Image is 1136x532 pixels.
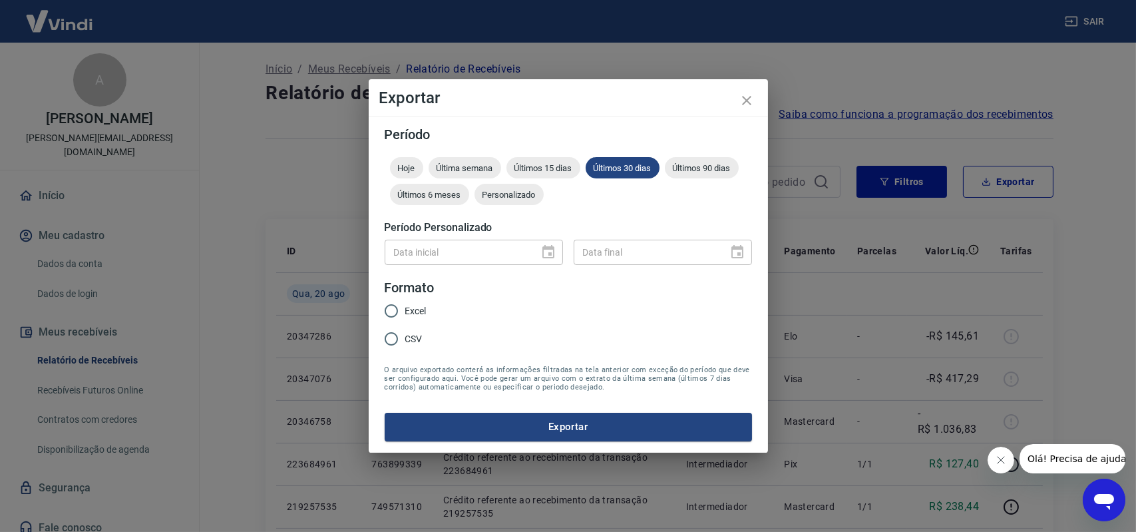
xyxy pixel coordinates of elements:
[988,447,1014,473] iframe: Fechar mensagem
[586,163,660,173] span: Últimos 30 dias
[574,240,719,264] input: DD/MM/YYYY
[665,157,739,178] div: Últimos 90 dias
[731,85,763,117] button: close
[385,278,435,298] legend: Formato
[390,163,423,173] span: Hoje
[390,190,469,200] span: Últimos 6 meses
[586,157,660,178] div: Últimos 30 dias
[474,184,544,205] div: Personalizado
[429,163,501,173] span: Última semana
[8,9,112,20] span: Olá! Precisa de ajuda?
[385,128,752,141] h5: Período
[390,184,469,205] div: Últimos 6 meses
[405,332,423,346] span: CSV
[1083,479,1125,521] iframe: Botão para abrir a janela de mensagens
[506,157,580,178] div: Últimos 15 dias
[506,163,580,173] span: Últimos 15 dias
[385,240,530,264] input: DD/MM/YYYY
[474,190,544,200] span: Personalizado
[379,90,757,106] h4: Exportar
[385,413,752,441] button: Exportar
[429,157,501,178] div: Última semana
[385,221,752,234] h5: Período Personalizado
[390,157,423,178] div: Hoje
[405,304,427,318] span: Excel
[1020,444,1125,473] iframe: Mensagem da empresa
[665,163,739,173] span: Últimos 90 dias
[385,366,752,392] span: O arquivo exportado conterá as informações filtradas na tela anterior com exceção do período que ...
